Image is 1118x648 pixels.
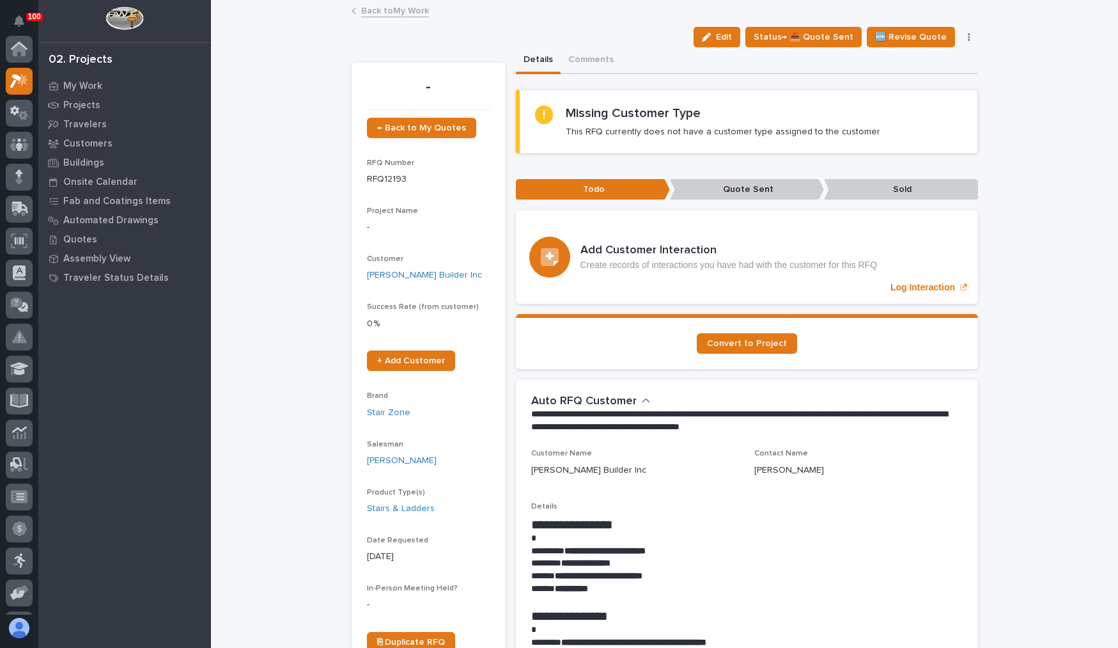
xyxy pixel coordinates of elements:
[367,207,418,215] span: Project Name
[38,268,211,287] a: Traveler Status Details
[6,615,33,642] button: users-avatar
[38,172,211,191] a: Onsite Calendar
[697,333,797,354] a: Convert to Project
[63,119,107,130] p: Travelers
[63,273,169,284] p: Traveler Status Details
[367,255,403,263] span: Customer
[63,234,97,246] p: Quotes
[707,339,787,348] span: Convert to Project
[16,15,33,36] div: Notifications100
[694,27,740,47] button: Edit
[49,53,113,67] div: 02. Projects
[531,395,651,409] button: Auto RFQ Customer
[63,81,102,92] p: My Work
[367,317,490,331] p: 0 %
[531,450,592,457] span: Customer Name
[377,356,445,365] span: + Add Customer
[754,464,824,477] p: [PERSON_NAME]
[580,260,878,271] p: Create records of interactions you have had with the customer for this RFQ
[38,95,211,115] a: Projects
[6,8,33,35] button: Notifications
[367,159,414,167] span: RFQ Number
[38,115,211,134] a: Travelers
[875,29,947,45] span: 🆕 Revise Quote
[63,253,130,265] p: Assembly View
[63,100,100,111] p: Projects
[28,12,41,21] p: 100
[38,76,211,95] a: My Work
[361,3,429,17] a: Back toMy Work
[580,244,878,258] h3: Add Customer Interaction
[367,537,428,544] span: Date Requested
[890,282,955,293] p: Log Interaction
[63,215,159,226] p: Automated Drawings
[367,221,490,234] p: -
[670,179,824,200] p: Quote Sent
[531,464,646,477] p: [PERSON_NAME] Builder Inc
[754,29,853,45] span: Status→ 📤 Quote Sent
[367,118,476,138] a: ← Back to My Quotes
[63,196,171,207] p: Fab and Coatings Items
[367,489,425,496] span: Product Type(s)
[824,179,978,200] p: Sold
[367,78,490,97] p: -
[38,191,211,210] a: Fab and Coatings Items
[531,503,557,510] span: Details
[367,269,482,282] a: [PERSON_NAME] Builder Inc
[531,395,637,409] h2: Auto RFQ Customer
[367,502,435,516] a: Stairs & Ladders
[367,598,490,612] p: -
[754,450,808,457] span: Contact Name
[63,138,113,150] p: Customers
[38,230,211,249] a: Quotes
[367,406,410,420] a: Stair Zone
[367,454,437,468] a: [PERSON_NAME]
[105,6,143,30] img: Workspace Logo
[516,47,561,74] button: Details
[38,153,211,172] a: Buildings
[367,585,458,592] span: In-Person Meeting Held?
[38,134,211,153] a: Customers
[867,27,955,47] button: 🆕 Revise Quote
[63,177,137,188] p: Onsite Calendar
[377,123,466,132] span: ← Back to My Quotes
[745,27,862,47] button: Status→ 📤 Quote Sent
[516,210,978,304] a: Log Interaction
[566,126,880,138] p: This RFQ currently does not have a customer type assigned to the customer
[63,157,104,169] p: Buildings
[367,173,490,186] p: RFQ12193
[367,392,388,400] span: Brand
[566,106,701,121] h2: Missing Customer Type
[367,351,455,371] a: + Add Customer
[38,249,211,268] a: Assembly View
[367,303,479,311] span: Success Rate (from customer)
[38,210,211,230] a: Automated Drawings
[367,441,403,448] span: Salesman
[716,31,732,43] span: Edit
[561,47,621,74] button: Comments
[367,550,490,564] p: [DATE]
[516,179,670,200] p: Todo
[377,638,445,647] span: ⎘ Duplicate RFQ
